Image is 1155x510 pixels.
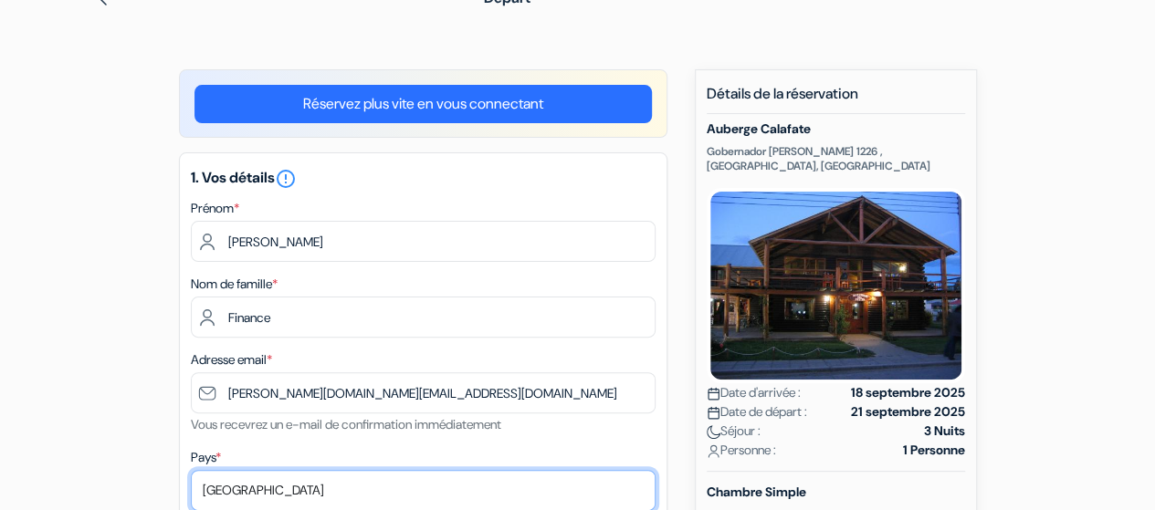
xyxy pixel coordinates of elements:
[707,144,965,173] p: Gobernador [PERSON_NAME] 1226 , [GEOGRAPHIC_DATA], [GEOGRAPHIC_DATA]
[275,168,297,187] a: error_outline
[851,383,965,402] strong: 18 septembre 2025
[707,402,807,422] span: Date de départ :
[707,444,720,458] img: user_icon.svg
[191,275,278,294] label: Nom de famille
[191,448,221,467] label: Pays
[191,372,656,413] input: Entrer adresse e-mail
[707,85,965,114] h5: Détails de la réservation
[707,441,776,460] span: Personne :
[275,168,297,190] i: error_outline
[707,387,720,401] img: calendar.svg
[191,350,272,369] label: Adresse email
[924,422,965,441] strong: 3 Nuits
[707,406,720,420] img: calendar.svg
[191,297,656,338] input: Entrer le nom de famille
[851,402,965,422] strong: 21 septembre 2025
[191,199,239,218] label: Prénom
[191,168,656,190] h5: 1. Vos détails
[194,85,652,123] a: Réservez plus vite en vous connectant
[707,422,761,441] span: Séjour :
[903,441,965,460] strong: 1 Personne
[707,383,801,402] span: Date d'arrivée :
[707,425,720,439] img: moon.svg
[191,416,501,432] small: Vous recevrez un e-mail de confirmation immédiatement
[707,121,965,137] h5: Auberge Calafate
[191,221,656,262] input: Entrez votre prénom
[707,484,806,500] b: Chambre Simple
